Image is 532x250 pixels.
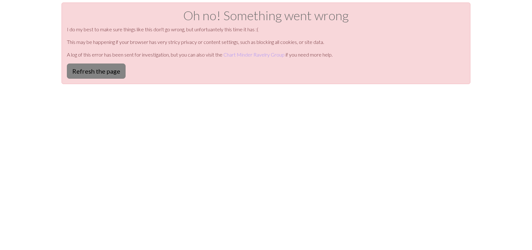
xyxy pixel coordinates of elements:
h1: Oh no! Something went wrong [67,8,465,23]
a: Chart Minder Ravelry Group [223,52,285,58]
p: This may be happening if your browser has very stricy privacy or content settings, such as blocki... [67,38,465,46]
p: A log of this error has been sent for investigation, but you can also visit the if you need more ... [67,51,465,58]
button: Refresh the page [67,64,126,79]
p: I do my best to make sure things like this don't go wrong, but unfortuantely this time it has :( [67,26,465,33]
